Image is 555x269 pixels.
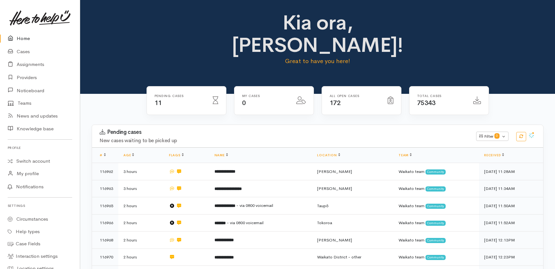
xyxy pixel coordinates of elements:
h6: My cases [242,94,289,98]
h6: Pending cases [155,94,205,98]
a: # [100,153,106,157]
span: Community [425,186,446,192]
td: Waikato team [393,232,479,249]
h3: Pending cases [100,129,468,135]
td: [DATE] 12:23PM [479,249,543,266]
span: 172 [330,99,341,107]
td: Waikato team [393,163,479,180]
button: Filter0 [476,132,509,141]
td: Waikato team [393,197,479,215]
td: [DATE] 11:28AM [479,163,543,180]
span: Community [425,169,446,175]
td: 116970 [92,249,118,266]
td: [DATE] 11:50AM [479,197,543,215]
td: [DATE] 11:34AM [479,180,543,197]
span: [PERSON_NAME] [317,186,352,191]
h1: Kia ora, [PERSON_NAME]! [206,12,429,57]
span: Community [425,204,446,209]
span: Community [425,255,446,260]
span: Tokoroa [317,220,332,225]
p: Great to have you here! [206,57,429,66]
a: Team [399,153,412,157]
td: [DATE] 11:52AM [479,214,543,232]
td: Waikato team [393,249,479,266]
span: - via 0800 voicemail [236,203,273,208]
span: Waikato District - other [317,254,361,260]
td: 2 hours [118,249,164,266]
a: Location [317,153,340,157]
span: 0 [494,133,500,138]
td: 116963 [92,180,118,197]
td: 2 hours [118,232,164,249]
span: 75343 [417,99,436,107]
h6: Settings [8,201,72,210]
td: 116962 [92,163,118,180]
h4: New cases waiting to be picked up [100,138,468,143]
span: - via 0800 voicemail [227,220,264,225]
h6: Profile [8,143,72,152]
h6: All Open cases [330,94,380,98]
td: 3 hours [118,180,164,197]
td: 116968 [92,232,118,249]
a: Age [123,153,134,157]
span: Community [425,238,446,243]
td: Waikato team [393,180,479,197]
h6: Total cases [417,94,466,98]
td: 116966 [92,214,118,232]
span: Taupō [317,203,329,208]
a: Flags [169,153,184,157]
td: 116965 [92,197,118,215]
span: [PERSON_NAME] [317,169,352,174]
td: 3 hours [118,163,164,180]
td: [DATE] 12:13PM [479,232,543,249]
span: Community [425,221,446,226]
a: Name [214,153,228,157]
span: 11 [155,99,162,107]
td: 2 hours [118,214,164,232]
td: Waikato team [393,214,479,232]
span: [PERSON_NAME] [317,237,352,243]
td: 2 hours [118,197,164,215]
a: Received [484,153,504,157]
span: 0 [242,99,246,107]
